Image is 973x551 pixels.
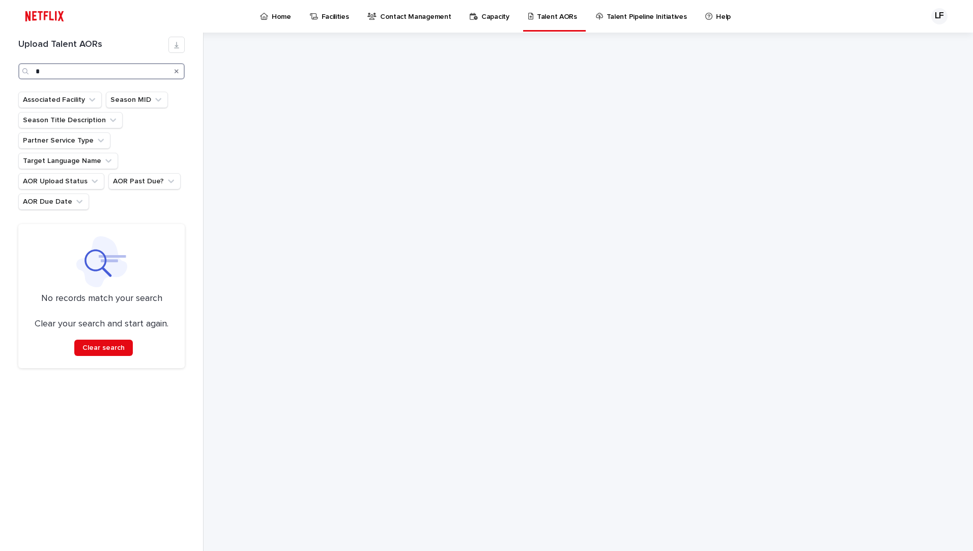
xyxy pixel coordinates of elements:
[18,173,104,189] button: AOR Upload Status
[18,112,123,128] button: Season Title Description
[31,293,173,305] p: No records match your search
[18,153,118,169] button: Target Language Name
[18,132,110,149] button: Partner Service Type
[35,319,168,330] p: Clear your search and start again.
[106,92,168,108] button: Season MID
[74,340,133,356] button: Clear search
[108,173,181,189] button: AOR Past Due?
[18,63,185,79] input: Search
[82,344,125,351] span: Clear search
[18,92,102,108] button: Associated Facility
[18,39,168,50] h1: Upload Talent AORs
[20,6,69,26] img: ifQbXi3ZQGMSEF7WDB7W
[931,8,948,24] div: LF
[18,194,89,210] button: AOR Due Date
